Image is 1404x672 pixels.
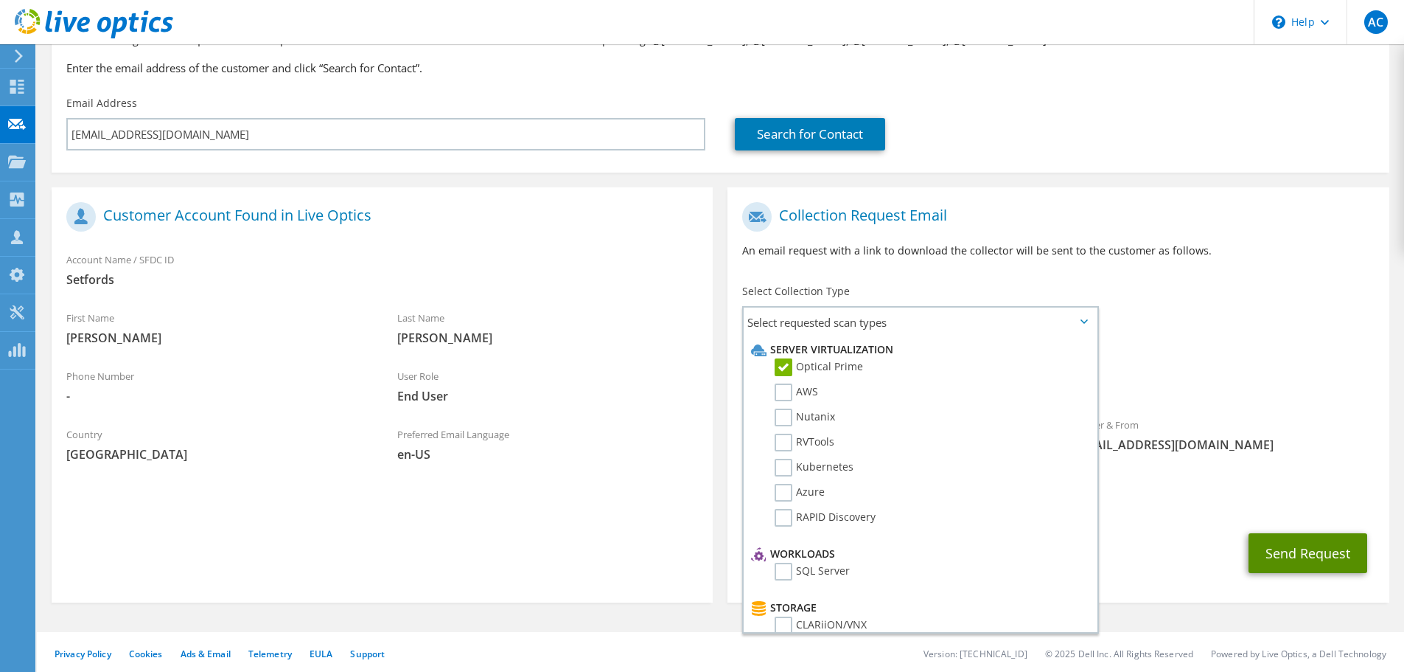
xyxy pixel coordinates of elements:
[742,284,850,299] label: Select Collection Type
[52,244,713,295] div: Account Name / SFDC ID
[742,243,1374,259] p: An email request with a link to download the collector will be sent to the customer as follows.
[775,434,834,451] label: RVTools
[1073,437,1375,453] span: [EMAIL_ADDRESS][DOMAIN_NAME]
[248,648,292,660] a: Telemetry
[310,648,332,660] a: EULA
[1248,533,1367,573] button: Send Request
[775,484,825,502] label: Azure
[744,308,1097,337] span: Select requested scan types
[775,509,876,527] label: RAPID Discovery
[775,384,818,401] label: AWS
[397,446,699,463] span: en-US
[775,409,835,426] label: Nutanix
[775,358,863,376] label: Optical Prime
[66,330,368,346] span: [PERSON_NAME]
[397,388,699,404] span: End User
[66,202,691,232] h1: Customer Account Found in Live Optics
[52,361,383,412] div: Phone Number
[383,419,713,470] div: Preferred Email Language
[747,341,1089,358] li: Server Virtualization
[775,617,867,634] label: CLARiiON/VNX
[747,545,1089,563] li: Workloads
[727,343,1389,402] div: Requested Collections
[775,459,853,477] label: Kubernetes
[1058,409,1389,460] div: Sender & From
[727,409,1058,460] div: To
[735,118,885,150] a: Search for Contact
[383,302,713,353] div: Last Name
[923,648,1027,660] li: Version: [TECHNICAL_ID]
[747,599,1089,617] li: Storage
[66,271,698,288] span: Setfords
[775,563,850,581] label: SQL Server
[1272,15,1285,29] svg: \n
[742,202,1366,232] h1: Collection Request Email
[52,302,383,353] div: First Name
[1211,648,1386,660] li: Powered by Live Optics, a Dell Technology
[397,330,699,346] span: [PERSON_NAME]
[52,419,383,470] div: Country
[383,361,713,412] div: User Role
[181,648,231,660] a: Ads & Email
[66,446,368,463] span: [GEOGRAPHIC_DATA]
[350,648,385,660] a: Support
[1045,648,1193,660] li: © 2025 Dell Inc. All Rights Reserved
[1364,10,1388,34] span: AC
[727,468,1389,519] div: CC & Reply To
[66,96,137,111] label: Email Address
[66,60,1375,76] h3: Enter the email address of the customer and click “Search for Contact”.
[129,648,163,660] a: Cookies
[55,648,111,660] a: Privacy Policy
[66,388,368,404] span: -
